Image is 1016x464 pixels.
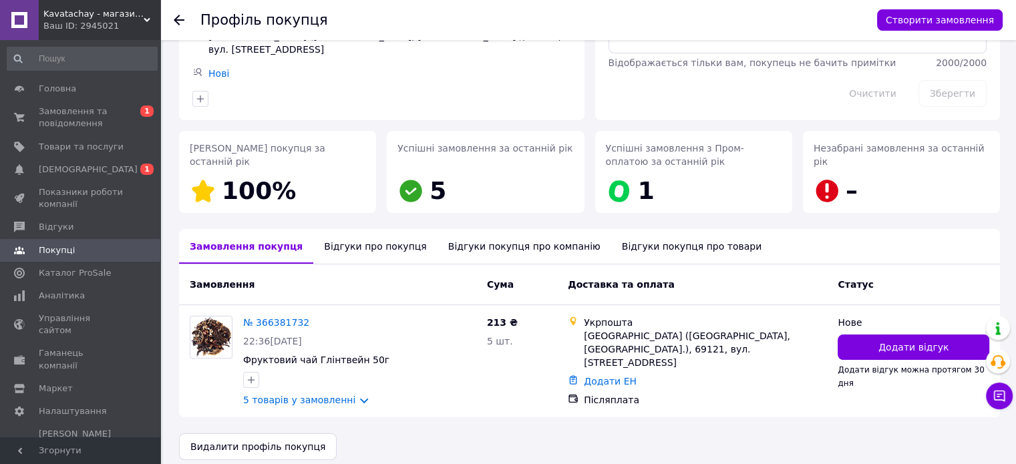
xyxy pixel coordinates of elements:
span: Успішні замовлення з Пром-оплатою за останній рік [606,143,744,167]
span: Успішні замовлення за останній рік [397,143,572,154]
span: Показники роботи компанії [39,186,124,210]
span: Аналітика [39,290,85,302]
span: Покупці [39,244,75,256]
span: 1 [140,105,154,117]
a: 5 товарів у замовленні [243,395,355,405]
button: Додати відгук [838,334,989,360]
div: Нове [838,316,989,329]
span: Додати відгук [878,340,949,354]
a: Нові [208,68,229,79]
input: Пошук [7,47,158,71]
img: Фото товару [190,316,232,358]
span: Замовлення та повідомлення [39,105,124,130]
span: 1 [140,164,154,175]
span: 2000 / 2000 [936,57,987,68]
span: [PERSON_NAME] покупця за останній рік [190,143,325,167]
span: 100% [222,177,296,204]
span: Головна [39,83,76,95]
div: Післяплата [584,393,827,407]
div: Ваш ID: 2945021 [43,20,160,32]
div: Відгуки покупця про компанію [438,229,611,264]
span: Додати відгук можна протягом 30 дня [838,365,984,388]
span: Статус [838,279,873,290]
div: Відгуки покупця про товари [611,229,772,264]
span: Cума [487,279,514,290]
span: Налаштування [39,405,107,417]
div: [GEOGRAPHIC_DATA] ([GEOGRAPHIC_DATA], [GEOGRAPHIC_DATA].), 69121, вул. [STREET_ADDRESS] [584,329,827,369]
span: 1 [638,177,655,204]
div: Укрпошта [584,316,827,329]
div: [GEOGRAPHIC_DATA] ([GEOGRAPHIC_DATA], [GEOGRAPHIC_DATA].), 69121, вул. [STREET_ADDRESS] [206,27,574,59]
span: Незабрані замовлення за останній рік [814,143,985,167]
button: Створити замовлення [877,9,1003,31]
span: Маркет [39,383,73,395]
div: Замовлення покупця [179,229,313,264]
h1: Профіль покупця [200,12,328,28]
span: Замовлення [190,279,255,290]
button: Видалити профіль покупця [179,433,337,460]
span: 213 ₴ [487,317,518,328]
span: Каталог ProSale [39,267,111,279]
div: Відгуки про покупця [313,229,437,264]
span: [DEMOGRAPHIC_DATA] [39,164,138,176]
span: Товари та послуги [39,141,124,153]
span: Гаманець компанії [39,347,124,371]
span: 5 [430,177,446,204]
span: – [846,177,858,204]
a: Фото товару [190,316,232,359]
div: Повернутися назад [174,13,184,27]
button: Чат з покупцем [986,383,1013,409]
span: Kavatachay - магазин кави та чаю в Україні [43,8,144,20]
span: Доставка та оплата [568,279,675,290]
span: Відображається тільки вам, покупець не бачить примітки [609,57,896,68]
span: 22:36[DATE] [243,336,302,346]
span: Управління сайтом [39,312,124,336]
a: Фруктовий чай Глінтвейн 50г [243,355,389,365]
a: № 366381732 [243,317,309,328]
span: Відгуки [39,221,73,233]
a: Додати ЕН [584,376,637,387]
span: 5 шт. [487,336,513,346]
